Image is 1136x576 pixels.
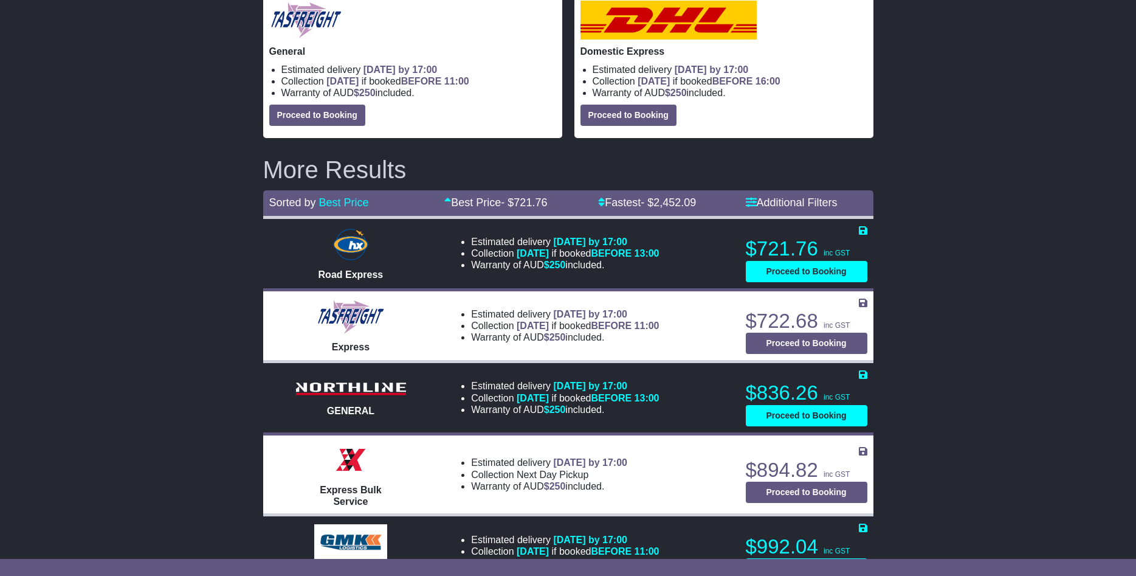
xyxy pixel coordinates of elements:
span: 250 [359,88,376,98]
img: Tasfreight: General [269,1,343,40]
li: Collection [593,75,867,87]
a: Additional Filters [746,196,838,209]
span: GENERAL [327,406,374,416]
li: Estimated delivery [471,380,659,392]
span: $ [544,481,566,491]
span: inc GST [824,547,850,555]
span: [DATE] by 17:00 [553,237,627,247]
span: 13:00 [635,393,659,403]
span: 2,452.09 [653,196,696,209]
button: Proceed to Booking [580,105,676,126]
span: 250 [549,332,566,342]
span: 13:00 [635,248,659,259]
a: Fastest- $2,452.09 [598,196,696,209]
li: Warranty of AUD included. [471,481,627,492]
span: if booked [517,546,659,557]
span: BEFORE [401,76,442,86]
li: Estimated delivery [471,236,659,248]
img: Tasfreight: Express [316,299,385,335]
span: $ [544,332,566,342]
span: [DATE] [517,321,549,331]
li: Estimated delivery [471,457,627,468]
span: [DATE] [517,546,549,557]
li: Collection [471,469,627,481]
span: [DATE] by 17:00 [553,535,627,545]
span: - $ [641,196,696,209]
img: Border Express: Express Bulk Service [332,442,369,478]
span: BEFORE [591,248,632,259]
li: Estimated delivery [471,308,659,320]
span: 250 [549,481,566,491]
span: BEFORE [591,393,632,403]
p: $992.04 [746,535,867,559]
span: [DATE] [517,393,549,403]
span: BEFORE [591,321,632,331]
button: Proceed to Booking [269,105,365,126]
span: 11:00 [635,546,659,557]
img: Northline Distribution: GENERAL [290,379,411,399]
p: Domestic Express [580,46,867,57]
li: Warranty of AUD included. [471,331,659,343]
img: Hunter Express: Road Express [331,226,371,263]
span: Next Day Pickup [517,470,588,480]
li: Estimated delivery [593,64,867,75]
span: inc GST [824,249,850,257]
button: Proceed to Booking [746,405,867,426]
li: Warranty of AUD included. [281,87,556,99]
li: Estimated delivery [281,64,556,75]
span: 11:00 [444,76,469,86]
span: $ [544,404,566,415]
span: if booked [326,76,469,86]
span: inc GST [824,321,850,330]
span: 721.76 [514,196,547,209]
span: 250 [549,558,566,568]
span: inc GST [824,393,850,401]
span: Sorted by [269,196,316,209]
span: $ [544,260,566,270]
button: Proceed to Booking [746,482,867,503]
span: [DATE] by 17:00 [675,64,749,75]
p: $836.26 [746,381,867,405]
li: Collection [471,248,659,259]
span: [DATE] [638,76,670,86]
li: Estimated delivery [471,534,659,546]
span: Express [332,342,370,352]
li: Collection [471,546,659,557]
h2: More Results [263,156,873,183]
span: [DATE] [517,248,549,259]
span: 250 [549,260,566,270]
span: if booked [517,393,659,403]
span: Express Bulk Service [320,485,381,507]
li: Collection [471,320,659,331]
p: $721.76 [746,237,867,261]
p: General [269,46,556,57]
span: if booked [517,321,659,331]
img: DHL: Domestic Express [580,1,757,40]
span: [DATE] by 17:00 [553,381,627,391]
p: $894.82 [746,458,867,482]
span: [DATE] by 17:00 [363,64,438,75]
span: if booked [517,248,659,259]
li: Warranty of AUD included. [471,404,659,415]
span: $ [665,88,687,98]
span: if booked [638,76,780,86]
span: Road Express [318,269,384,280]
span: $ [544,558,566,568]
button: Proceed to Booking [746,261,867,282]
li: Warranty of AUD included. [471,557,659,569]
p: $722.68 [746,309,867,333]
li: Collection [471,392,659,404]
span: 11:00 [635,321,659,331]
span: [DATE] by 17:00 [553,309,627,319]
a: Best Price- $721.76 [444,196,547,209]
button: Proceed to Booking [746,333,867,354]
li: Collection [281,75,556,87]
li: Warranty of AUD included. [593,87,867,99]
a: Best Price [319,196,369,209]
span: [DATE] by 17:00 [553,457,627,468]
span: BEFORE [591,546,632,557]
span: 250 [670,88,687,98]
img: GMK Logistics: Express [314,524,387,561]
li: Warranty of AUD included. [471,259,659,271]
span: BEFORE [712,76,753,86]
